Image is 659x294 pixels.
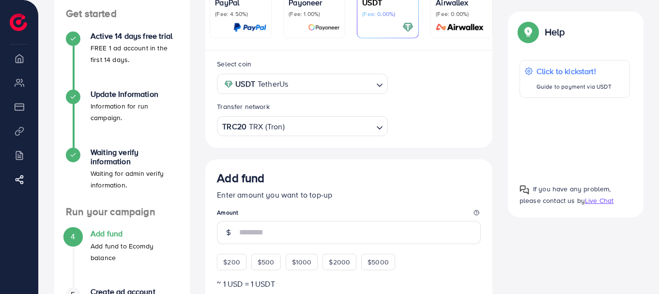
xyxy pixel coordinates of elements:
p: Enter amount you want to top-up [217,189,481,201]
span: $200 [223,257,240,267]
span: $5000 [368,257,389,267]
span: 4 [71,231,75,242]
p: Waiting for admin verify information. [91,168,178,191]
img: coin [224,80,233,89]
strong: TRC20 [222,120,246,134]
h4: Get started [54,8,190,20]
legend: Amount [217,208,481,220]
li: Add fund [54,229,190,287]
h4: Waiting verify information [91,148,178,166]
h4: Active 14 days free trial [91,31,178,41]
li: Update Information [54,90,190,148]
h3: Add fund [217,171,264,185]
p: (Fee: 0.00%) [436,10,487,18]
p: Add fund to Ecomdy balance [91,240,178,263]
p: FREE 1 ad account in the first 14 days. [91,42,178,65]
li: Active 14 days free trial [54,31,190,90]
img: card [402,22,414,33]
span: $1000 [292,257,312,267]
img: card [233,22,266,33]
li: Waiting verify information [54,148,190,206]
span: TRX (Tron) [249,120,285,134]
label: Select coin [217,59,251,69]
span: $2000 [329,257,350,267]
p: Help [545,26,565,38]
div: Search for option [217,116,387,136]
input: Search for option [286,119,372,134]
div: Search for option [217,74,387,93]
img: card [308,22,340,33]
p: Information for run campaign. [91,100,178,124]
h4: Add fund [91,229,178,238]
h4: Run your campaign [54,206,190,218]
span: TetherUs [258,77,288,91]
iframe: Chat [618,250,652,287]
h4: Update Information [91,90,178,99]
input: Search for option [291,77,372,92]
p: Click to kickstart! [536,65,612,77]
img: Popup guide [520,185,529,195]
p: (Fee: 0.00%) [362,10,414,18]
span: Live Chat [585,196,613,205]
span: If you have any problem, please contact us by [520,184,611,205]
label: Transfer network [217,102,270,111]
img: card [433,22,487,33]
span: $500 [258,257,275,267]
img: logo [10,14,27,31]
img: Popup guide [520,23,537,41]
p: ~ 1 USD = 1 USDT [217,278,481,290]
p: (Fee: 4.50%) [215,10,266,18]
p: Guide to payment via USDT [536,81,612,93]
strong: USDT [235,77,255,91]
p: (Fee: 1.00%) [289,10,340,18]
